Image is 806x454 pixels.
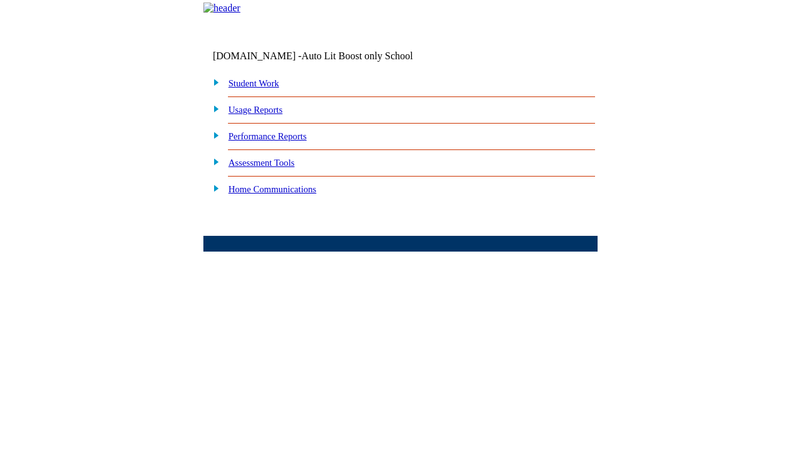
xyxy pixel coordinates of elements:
img: header [203,3,241,14]
a: Usage Reports [229,105,283,115]
img: plus.gif [207,76,220,88]
nobr: Auto Lit Boost only School [302,50,413,61]
a: Performance Reports [229,131,307,141]
img: plus.gif [207,156,220,167]
img: plus.gif [207,103,220,114]
img: plus.gif [207,129,220,141]
a: Student Work [229,78,279,88]
td: [DOMAIN_NAME] - [213,50,445,62]
a: Home Communications [229,184,317,194]
img: plus.gif [207,182,220,194]
a: Assessment Tools [229,158,295,168]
